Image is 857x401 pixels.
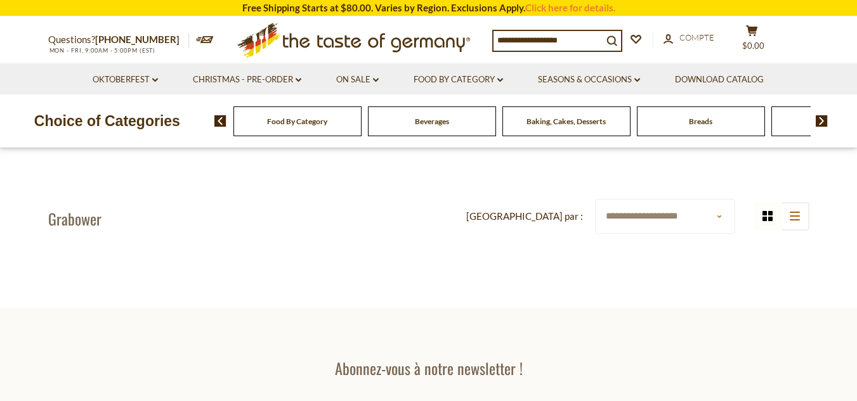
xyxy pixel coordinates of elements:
h1: Grabower [48,209,101,228]
img: next arrow [816,115,828,127]
a: Beverages [415,117,449,126]
a: On Sale [336,73,379,87]
a: Seasons & Occasions [538,73,640,87]
span: Compte [679,32,714,42]
span: MON - FRI, 9:00AM - 5:00PM (EST) [48,47,156,54]
button: $0.00 [733,25,771,56]
h3: Abonnez-vous à notre newsletter ! [243,359,615,378]
a: Compte [664,31,714,45]
a: Food By Category [267,117,327,126]
p: Questions? [48,32,189,48]
a: Breads [689,117,712,126]
a: Christmas - PRE-ORDER [193,73,301,87]
a: Oktoberfest [93,73,158,87]
label: [GEOGRAPHIC_DATA] par : [466,208,583,224]
img: previous arrow [214,115,226,127]
a: Download Catalog [675,73,764,87]
a: Food By Category [414,73,503,87]
a: Baking, Cakes, Desserts [527,117,606,126]
a: Click here for details. [525,2,615,13]
a: [PHONE_NUMBER] [95,34,180,45]
span: $0.00 [742,41,764,51]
